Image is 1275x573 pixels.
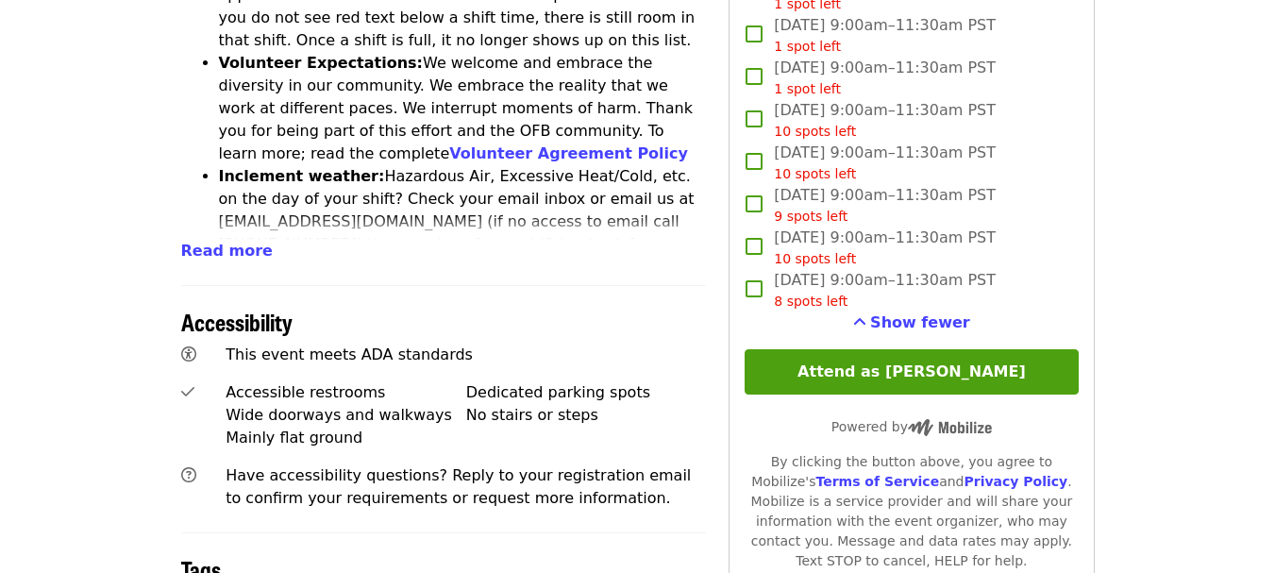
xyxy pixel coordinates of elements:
span: Powered by [831,419,992,434]
span: [DATE] 9:00am–11:30am PST [774,184,996,227]
i: check icon [181,383,194,401]
a: Privacy Policy [964,474,1067,489]
strong: Inclement weather: [219,167,385,185]
span: This event meets ADA standards [226,345,473,363]
li: We welcome and embrace the diversity in our community. We embrace the reality that we work at dif... [219,52,707,165]
div: By clicking the button above, you agree to Mobilize's and . Mobilize is a service provider and wi... [745,452,1078,571]
img: Powered by Mobilize [908,419,992,436]
strong: Volunteer Expectations: [219,54,424,72]
span: Accessibility [181,305,293,338]
button: Read more [181,240,273,262]
span: 1 spot left [774,81,841,96]
a: Terms of Service [815,474,939,489]
span: Read more [181,242,273,260]
span: [DATE] 9:00am–11:30am PST [774,142,996,184]
li: Hazardous Air, Excessive Heat/Cold, etc. on the day of your shift? Check your email inbox or emai... [219,165,707,278]
a: Volunteer Agreement Policy [449,144,688,162]
span: [DATE] 9:00am–11:30am PST [774,14,996,57]
span: [DATE] 9:00am–11:30am PST [774,269,996,312]
i: question-circle icon [181,466,196,484]
div: No stairs or steps [466,404,707,427]
button: See more timeslots [853,312,970,334]
div: Accessible restrooms [226,381,466,404]
span: Have accessibility questions? Reply to your registration email to confirm your requirements or re... [226,466,691,507]
span: 10 spots left [774,124,856,139]
span: 1 spot left [774,39,841,54]
span: 9 spots left [774,209,847,224]
span: [DATE] 9:00am–11:30am PST [774,57,996,99]
span: Show fewer [870,313,970,331]
i: universal-access icon [181,345,196,363]
span: 10 spots left [774,251,856,266]
span: 8 spots left [774,294,847,309]
span: [DATE] 9:00am–11:30am PST [774,99,996,142]
div: Mainly flat ground [226,427,466,449]
button: Attend as [PERSON_NAME] [745,349,1078,395]
div: Wide doorways and walkways [226,404,466,427]
div: Dedicated parking spots [466,381,707,404]
span: [DATE] 9:00am–11:30am PST [774,227,996,269]
span: 10 spots left [774,166,856,181]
